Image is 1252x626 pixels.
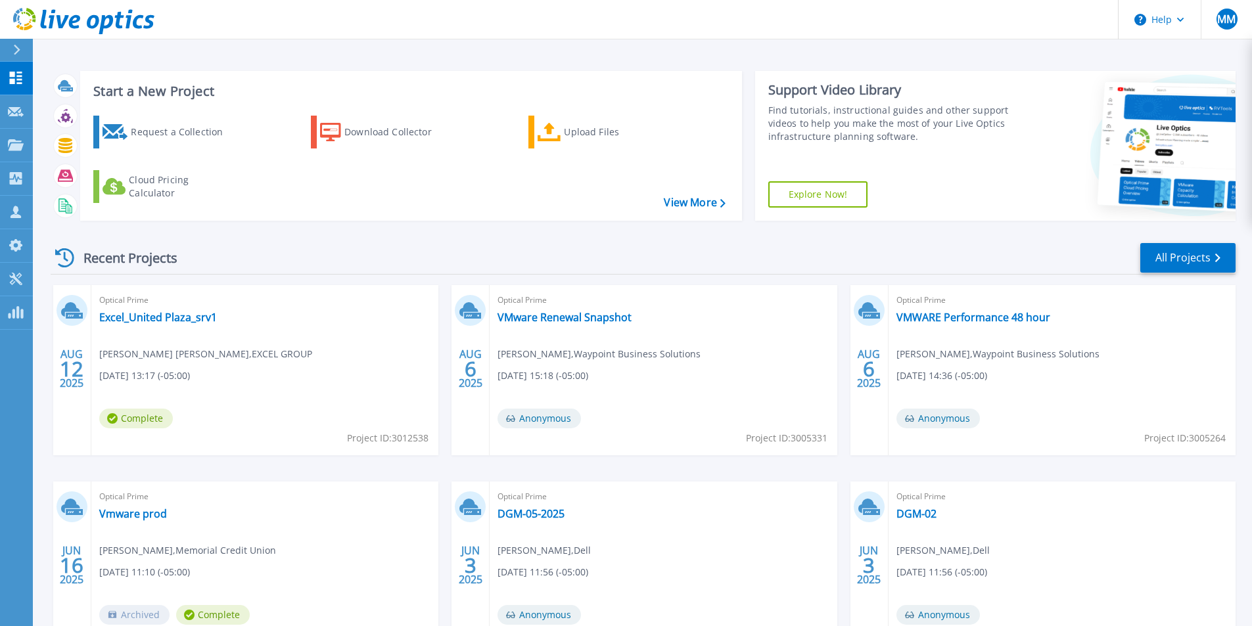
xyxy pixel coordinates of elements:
span: Optical Prime [99,293,430,307]
a: Upload Files [528,116,675,148]
span: [DATE] 11:10 (-05:00) [99,565,190,579]
span: [PERSON_NAME] , Memorial Credit Union [99,543,276,558]
div: JUN 2025 [458,541,483,589]
span: [DATE] 13:17 (-05:00) [99,369,190,383]
div: Find tutorials, instructional guides and other support videos to help you make the most of your L... [768,104,1013,143]
span: 16 [60,560,83,571]
h3: Start a New Project [93,84,725,99]
span: Optical Prime [99,489,430,504]
span: Project ID: 3012538 [347,431,429,445]
span: Optical Prime [896,293,1228,307]
div: Request a Collection [131,119,236,145]
div: Support Video Library [768,81,1013,99]
span: [PERSON_NAME] [PERSON_NAME] , EXCEL GROUP [99,347,312,361]
span: 3 [863,560,875,571]
div: AUG 2025 [59,345,84,393]
span: [PERSON_NAME] , Waypoint Business Solutions [498,347,701,361]
div: Cloud Pricing Calculator [129,173,234,200]
div: JUN 2025 [856,541,881,589]
a: Request a Collection [93,116,240,148]
span: Project ID: 3005331 [746,431,827,445]
div: Download Collector [344,119,450,145]
a: Download Collector [311,116,457,148]
a: Excel_United Plaza_srv1 [99,311,217,324]
span: Optical Prime [498,293,829,307]
a: All Projects [1140,243,1236,273]
span: Anonymous [896,409,980,428]
a: Vmware prod [99,507,167,520]
span: 6 [863,363,875,374]
a: View More [664,196,725,209]
span: Anonymous [896,605,980,625]
span: Anonymous [498,605,581,625]
div: Upload Files [564,119,669,145]
span: Complete [176,605,250,625]
span: Project ID: 3005264 [1144,431,1226,445]
span: [PERSON_NAME] , Dell [896,543,990,558]
div: AUG 2025 [458,345,483,393]
div: Recent Projects [51,242,195,274]
a: Cloud Pricing Calculator [93,170,240,203]
span: Anonymous [498,409,581,428]
div: JUN 2025 [59,541,84,589]
span: [DATE] 11:56 (-05:00) [498,565,588,579]
a: DGM-02 [896,507,937,520]
span: [DATE] 15:18 (-05:00) [498,369,588,383]
span: 12 [60,363,83,374]
span: [DATE] 14:36 (-05:00) [896,369,987,383]
span: [PERSON_NAME] , Waypoint Business Solutions [896,347,1100,361]
span: 3 [465,560,476,571]
span: Optical Prime [896,489,1228,504]
span: Optical Prime [498,489,829,504]
span: Archived [99,605,170,625]
a: DGM-05-2025 [498,507,565,520]
span: Complete [99,409,173,428]
a: Explore Now! [768,181,868,208]
a: VMware Renewal Snapshot [498,311,632,324]
span: [DATE] 11:56 (-05:00) [896,565,987,579]
a: VMWARE Performance 48 hour [896,311,1050,324]
div: AUG 2025 [856,345,881,393]
span: 6 [465,363,476,374]
span: MM [1217,14,1236,24]
span: [PERSON_NAME] , Dell [498,543,591,558]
